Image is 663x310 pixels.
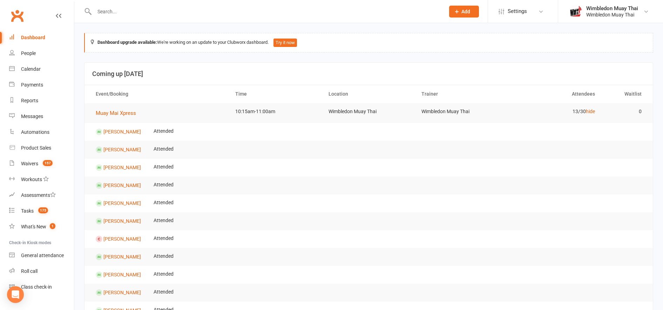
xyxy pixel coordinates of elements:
td: Wimbledon Muay Thai [415,103,508,120]
a: [PERSON_NAME] [103,182,141,188]
td: Attended [147,212,180,229]
a: [PERSON_NAME] [103,129,141,134]
span: 157 [43,160,53,166]
a: Waivers 157 [9,156,74,172]
div: Calendar [21,66,41,72]
th: Trainer [415,85,508,103]
a: Payments [9,77,74,93]
a: People [9,46,74,61]
th: Location [322,85,415,103]
a: Workouts [9,172,74,187]
td: 10:15am-11:00am [229,103,322,120]
button: Muay Mai Xpress [96,109,141,117]
td: Wimbledon Muay Thai [322,103,415,120]
span: 175 [38,207,48,213]
th: Waitlist [601,85,648,103]
span: 1 [50,223,55,229]
button: Add [449,6,479,18]
a: What's New1 [9,219,74,235]
a: Roll call [9,263,74,279]
td: Attended [147,123,180,139]
div: Payments [21,82,43,88]
td: Attended [147,159,180,175]
span: Add [461,9,470,14]
td: Attended [147,194,180,211]
a: [PERSON_NAME] [103,289,141,295]
div: Messages [21,113,43,119]
a: Messages [9,109,74,124]
div: Wimbledon Muay Thai [586,5,638,12]
a: Class kiosk mode [9,279,74,295]
strong: Dashboard upgrade available: [97,40,157,45]
div: Dashboard [21,35,45,40]
a: [PERSON_NAME] [103,200,141,206]
a: General attendance kiosk mode [9,248,74,263]
th: Event/Booking [89,85,229,103]
td: Attended [147,248,180,264]
h3: Coming up [DATE] [92,70,645,77]
a: [PERSON_NAME] [103,164,141,170]
a: [PERSON_NAME] [103,254,141,259]
div: What's New [21,224,46,229]
a: Assessments [9,187,74,203]
td: Attended [147,266,180,282]
a: [PERSON_NAME] [103,271,141,277]
td: 13/30 [508,103,601,120]
div: Class check-in [21,284,52,290]
div: Wimbledon Muay Thai [586,12,638,18]
td: Attended [147,284,180,300]
div: Open Intercom Messenger [7,286,24,303]
a: Reports [9,93,74,109]
td: Attended [147,141,180,157]
img: thumb_image1638500057.png [569,5,583,19]
th: Time [229,85,322,103]
div: Assessments [21,192,56,198]
span: Muay Mai Xpress [96,110,136,116]
div: Workouts [21,177,42,182]
th: Attendees [508,85,601,103]
div: General attendance [21,253,64,258]
div: Reports [21,98,38,103]
a: Calendar [9,61,74,77]
a: [PERSON_NAME] [103,146,141,152]
td: 0 [601,103,648,120]
input: Search... [92,7,440,16]
span: Settings [508,4,527,19]
a: Dashboard [9,30,74,46]
div: People [21,50,36,56]
div: Automations [21,129,49,135]
a: Automations [9,124,74,140]
div: Roll call [21,268,38,274]
div: Waivers [21,161,38,166]
a: hide [586,109,595,114]
a: Tasks 175 [9,203,74,219]
a: Clubworx [8,7,26,25]
td: Attended [147,230,180,247]
div: Product Sales [21,145,51,151]
button: Try it now [273,39,297,47]
a: [PERSON_NAME] [103,218,141,223]
div: Tasks [21,208,34,214]
td: Attended [147,177,180,193]
a: [PERSON_NAME] [103,236,141,241]
div: We're working on an update to your Clubworx dashboard. [84,33,653,53]
a: Product Sales [9,140,74,156]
